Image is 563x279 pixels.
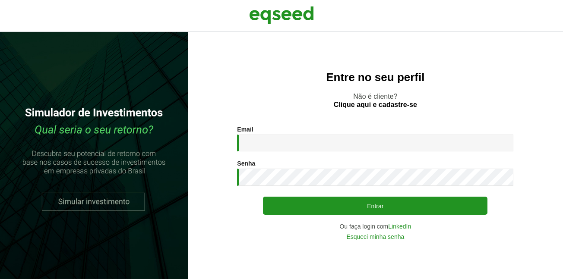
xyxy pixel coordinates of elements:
[237,223,513,229] div: Ou faça login com
[346,234,404,240] a: Esqueci minha senha
[237,160,255,166] label: Senha
[249,4,314,26] img: EqSeed Logo
[237,126,253,132] label: Email
[388,223,411,229] a: LinkedIn
[334,101,417,108] a: Clique aqui e cadastre-se
[263,197,487,215] button: Entrar
[205,71,546,84] h2: Entre no seu perfil
[205,92,546,109] p: Não é cliente?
